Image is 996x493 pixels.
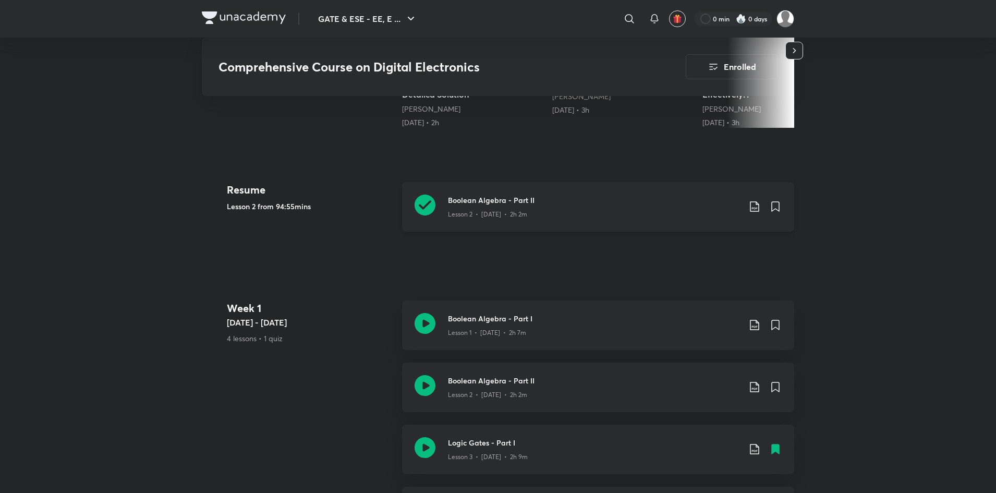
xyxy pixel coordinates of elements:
p: 4 lessons • 1 quiz [227,333,394,344]
p: Lesson 2 • [DATE] • 2h 2m [448,210,527,219]
a: Boolean Algebra - Part IILesson 2 • [DATE] • 2h 2m [402,182,794,244]
a: Boolean Algebra - Part IILesson 2 • [DATE] • 2h 2m [402,363,794,425]
h3: Boolean Algebra - Part I [448,313,740,324]
button: Enrolled [686,54,778,79]
a: [PERSON_NAME] [702,104,761,114]
button: GATE & ESE - EE, E ... [312,8,423,29]
a: Logic Gates - Part ILesson 3 • [DATE] • 2h 9m [402,425,794,487]
a: Boolean Algebra - Part ILesson 1 • [DATE] • 2h 7m [402,300,794,363]
p: Lesson 1 • [DATE] • 2h 7m [448,328,526,338]
img: Company Logo [202,11,286,24]
h5: [DATE] - [DATE] [227,316,394,329]
div: Vishal Soni [402,104,544,114]
a: [PERSON_NAME] [402,104,460,114]
h4: Week 1 [227,300,394,316]
a: [PERSON_NAME] [552,91,611,101]
p: Lesson 2 • [DATE] • 2h 2m [448,390,527,400]
p: Lesson 3 • [DATE] • 2h 9m [448,452,528,462]
img: streak [736,14,746,24]
div: Vishal Soni [702,104,844,114]
img: Einstein Dot [776,10,794,28]
h4: Resume [227,182,394,198]
h3: Logic Gates - Part I [448,437,740,448]
div: 30th Apr • 3h [702,117,844,128]
h3: Comprehensive Course on Digital Electronics [218,59,627,75]
button: avatar [669,10,686,27]
a: Company Logo [202,11,286,27]
h5: Lesson 2 from 94:55mins [227,201,394,212]
div: 24th May • 2h [402,117,544,128]
h3: Boolean Algebra - Part II [448,195,740,206]
div: 30th Apr • 3h [552,105,694,115]
img: avatar [673,14,682,23]
h3: Boolean Algebra - Part II [448,375,740,386]
div: Vishal Soni [552,91,694,102]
